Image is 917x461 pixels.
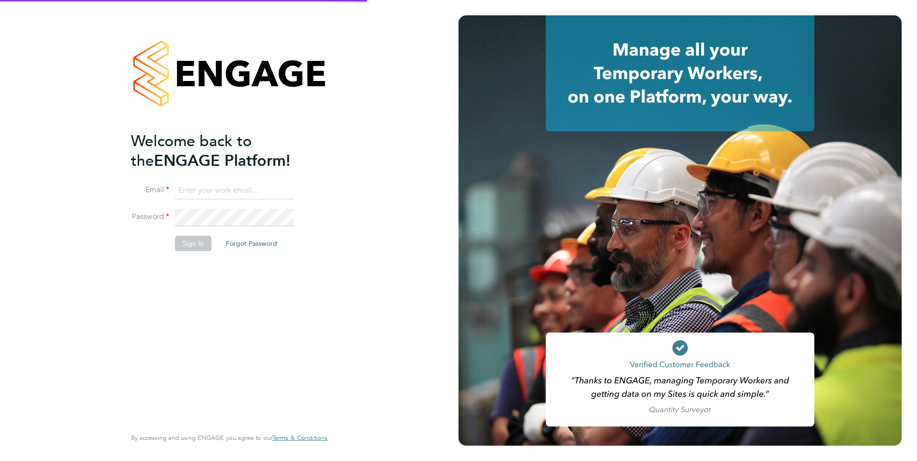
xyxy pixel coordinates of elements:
span: Terms & Conditions [272,434,328,442]
h2: ENGAGE Platform! [131,131,318,171]
label: Password [131,212,169,222]
input: Enter your work email... [175,182,294,199]
label: Email [131,185,169,195]
a: Terms & Conditions [272,434,328,442]
span: By accessing and using ENGAGE you agree to our [131,434,328,442]
button: Forgot Password [218,236,285,251]
span: Welcome back to the [131,132,252,170]
button: Sign In [175,236,212,251]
